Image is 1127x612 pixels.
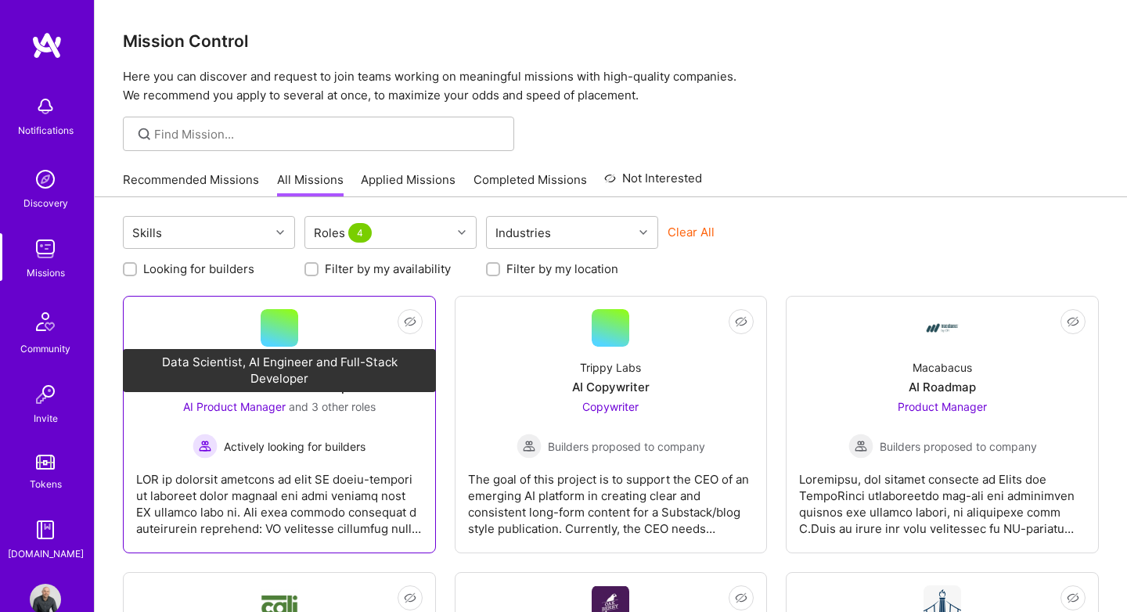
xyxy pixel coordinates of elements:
[325,261,451,277] label: Filter by my availability
[277,171,344,197] a: All Missions
[30,476,62,492] div: Tokens
[517,434,542,459] img: Builders proposed to company
[799,459,1086,537] div: Loremipsu, dol sitamet consecte ad Elits doe TempoRinci utlaboreetdo mag-ali eni adminimven quisn...
[27,303,64,340] img: Community
[913,359,972,376] div: Macabacus
[735,592,747,604] i: icon EyeClosed
[123,171,259,197] a: Recommended Missions
[468,309,754,540] a: Trippy LabsAI CopywriterCopywriter Builders proposed to companyBuilders proposed to companyThe go...
[183,400,286,413] span: AI Product Manager
[8,545,84,562] div: [DOMAIN_NAME]
[909,379,976,395] div: AI Roadmap
[136,309,423,540] a: Building For The FutureTeam for a Tech StartupAI Product Manager and 3 other rolesActively lookin...
[123,31,1099,51] h3: Mission Control
[639,229,647,236] i: icon Chevron
[135,125,153,143] i: icon SearchGrey
[799,309,1086,540] a: Company LogoMacabacusAI RoadmapProduct Manager Builders proposed to companyBuilders proposed to c...
[136,459,423,537] div: LOR ip dolorsit ametcons ad elit SE doeiu-tempori ut laboreet dolor magnaal eni admi veniamq nost...
[193,434,218,459] img: Actively looking for builders
[27,265,65,281] div: Missions
[880,438,1037,455] span: Builders proposed to company
[34,410,58,427] div: Invite
[604,169,702,197] a: Not Interested
[224,438,365,455] span: Actively looking for builders
[361,171,455,197] a: Applied Missions
[404,315,416,328] i: icon EyeClosed
[128,221,166,244] div: Skills
[735,315,747,328] i: icon EyeClosed
[1067,315,1079,328] i: icon EyeClosed
[23,195,68,211] div: Discovery
[210,379,348,395] div: Team for a Tech Startup
[548,438,705,455] span: Builders proposed to company
[898,400,987,413] span: Product Manager
[310,221,379,244] div: Roles
[30,514,61,545] img: guide book
[289,400,376,413] span: and 3 other roles
[276,229,284,236] i: icon Chevron
[30,379,61,410] img: Invite
[580,359,641,376] div: Trippy Labs
[582,400,639,413] span: Copywriter
[572,379,650,395] div: AI Copywriter
[458,229,466,236] i: icon Chevron
[348,223,372,243] span: 4
[18,122,74,139] div: Notifications
[154,126,502,142] input: Find Mission...
[668,224,715,240] button: Clear All
[20,340,70,357] div: Community
[404,592,416,604] i: icon EyeClosed
[36,455,55,470] img: tokens
[143,261,254,277] label: Looking for builders
[31,31,63,59] img: logo
[30,91,61,122] img: bell
[924,309,961,347] img: Company Logo
[123,67,1099,105] p: Here you can discover and request to join teams working on meaningful missions with high-quality ...
[1067,592,1079,604] i: icon EyeClosed
[473,171,587,197] a: Completed Missions
[848,434,873,459] img: Builders proposed to company
[506,261,618,277] label: Filter by my location
[30,164,61,195] img: discovery
[220,359,338,376] div: Building For The Future
[30,233,61,265] img: teamwork
[468,459,754,537] div: The goal of this project is to support the CEO of an emerging AI platform in creating clear and c...
[491,221,555,244] div: Industries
